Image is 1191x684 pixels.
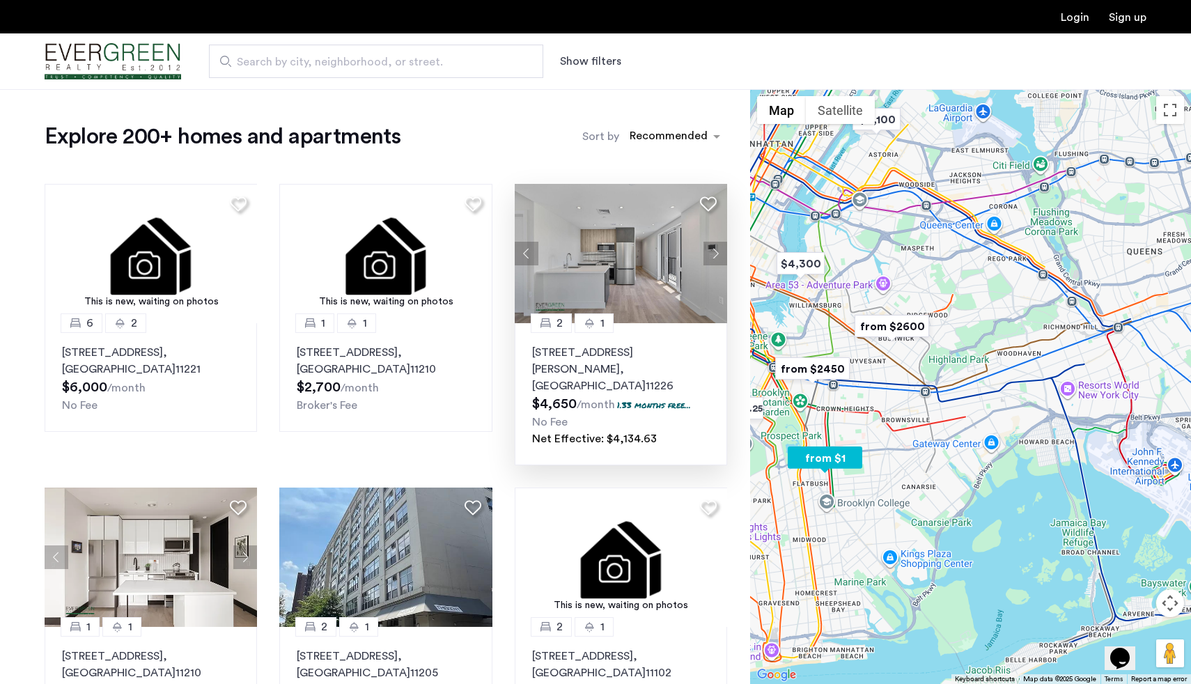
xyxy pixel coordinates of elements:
[279,323,492,432] a: 11[STREET_ADDRESS], [GEOGRAPHIC_DATA]11210Broker's Fee
[131,315,137,332] span: 2
[1105,674,1123,684] a: Terms (opens in new tab)
[757,96,806,124] button: Show street map
[279,184,492,323] a: This is new, waiting on photos
[754,666,800,684] a: Open this area in Google Maps (opens a new window)
[363,315,367,332] span: 1
[279,184,492,323] img: 3.gif
[703,242,727,265] button: Next apartment
[556,619,563,635] span: 2
[515,488,728,627] img: 3.gif
[617,399,691,411] p: 1.33 months free...
[1156,589,1184,617] button: Map camera controls
[754,666,800,684] img: Google
[577,399,615,410] sub: /month
[365,619,369,635] span: 1
[62,400,98,411] span: No Fee
[1023,676,1096,683] span: Map data ©2025 Google
[1109,12,1146,23] a: Registration
[1156,96,1184,124] button: Toggle fullscreen view
[522,598,721,613] div: This is new, waiting on photos
[847,104,906,135] div: $4,100
[45,123,400,150] h1: Explore 200+ homes and apartments
[600,619,605,635] span: 1
[582,128,619,145] label: Sort by
[532,417,568,428] span: No Fee
[806,96,875,124] button: Show satellite imagery
[532,648,710,681] p: [STREET_ADDRESS] 11102
[515,323,727,465] a: 21[STREET_ADDRESS][PERSON_NAME], [GEOGRAPHIC_DATA]112261.33 months free...No FeeNet Effective: $4...
[1131,674,1187,684] a: Report a map error
[532,344,710,394] p: [STREET_ADDRESS][PERSON_NAME] 11226
[45,545,68,569] button: Previous apartment
[955,674,1015,684] button: Keyboard shortcuts
[279,488,492,627] img: 2010_638403319569069932.jpeg
[321,619,327,635] span: 2
[515,242,538,265] button: Previous apartment
[600,315,605,332] span: 1
[532,397,577,411] span: $4,650
[1105,628,1149,670] iframe: chat widget
[849,311,935,342] div: from $2600
[515,184,728,323] img: 66a1adb6-6608-43dd-a245-dc7333f8b390_638824126198252652.jpeg
[628,127,708,148] div: Recommended
[52,295,251,309] div: This is new, waiting on photos
[45,184,258,323] a: This is new, waiting on photos
[45,36,181,88] a: Cazamio Logo
[1061,12,1089,23] a: Login
[297,648,474,681] p: [STREET_ADDRESS] 11205
[45,488,258,627] img: c030568a-c426-483c-b473-77022edd3556_638739499524403227.png
[86,315,93,332] span: 6
[782,442,868,474] div: from $1
[45,323,257,432] a: 62[STREET_ADDRESS], [GEOGRAPHIC_DATA]11221No Fee
[297,380,341,394] span: $2,700
[341,382,379,394] sub: /month
[45,36,181,88] img: logo
[770,353,855,384] div: from $2450
[556,315,563,332] span: 2
[532,433,657,444] span: Net Effective: $4,134.63
[62,648,240,681] p: [STREET_ADDRESS] 11210
[710,393,769,424] div: $3,418.25
[128,619,132,635] span: 1
[62,380,107,394] span: $6,000
[515,488,728,627] a: This is new, waiting on photos
[62,344,240,378] p: [STREET_ADDRESS] 11221
[560,53,621,70] button: Show or hide filters
[237,54,504,70] span: Search by city, neighborhood, or street.
[233,545,257,569] button: Next apartment
[209,45,543,78] input: Apartment Search
[297,400,357,411] span: Broker's Fee
[45,184,258,323] img: 3.gif
[771,248,830,279] div: $4,300
[107,382,146,394] sub: /month
[321,315,325,332] span: 1
[286,295,485,309] div: This is new, waiting on photos
[1156,639,1184,667] button: Drag Pegman onto the map to open Street View
[623,124,727,149] ng-select: sort-apartment
[297,344,474,378] p: [STREET_ADDRESS] 11210
[86,619,91,635] span: 1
